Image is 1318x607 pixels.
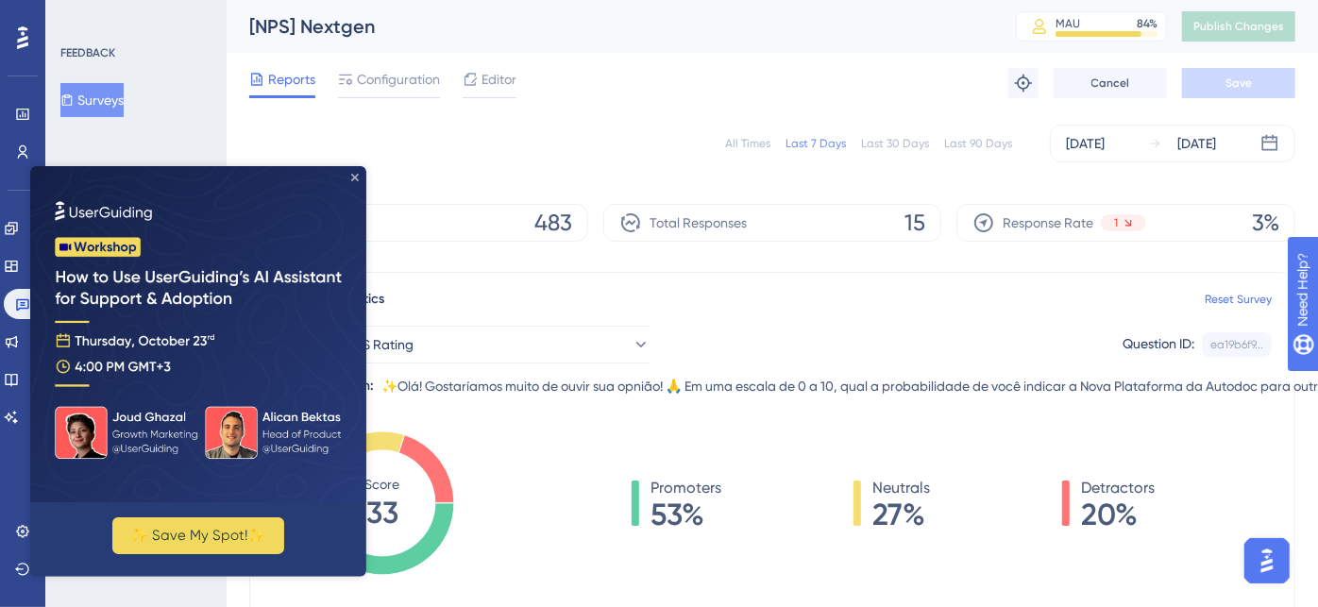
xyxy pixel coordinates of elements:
[1177,132,1216,155] div: [DATE]
[1182,68,1295,98] button: Save
[1193,19,1284,34] span: Publish Changes
[268,68,315,91] span: Reports
[786,136,846,151] div: Last 7 Days
[249,13,969,40] div: [NPS] Nextgen
[872,499,930,530] span: 27%
[482,68,516,91] span: Editor
[725,136,770,151] div: All Times
[366,495,398,531] tspan: 33
[1081,499,1155,530] span: 20%
[1081,477,1155,499] span: Detractors
[1066,132,1105,155] div: [DATE]
[321,8,329,15] div: Close Preview
[1210,337,1263,352] div: ea19b6f9...
[1091,76,1130,91] span: Cancel
[60,45,115,60] div: FEEDBACK
[60,83,124,117] button: Surveys
[1205,292,1272,307] a: Reset Survey
[861,136,929,151] div: Last 30 Days
[1123,332,1194,357] div: Question ID:
[357,68,440,91] span: Configuration
[1054,68,1167,98] button: Cancel
[534,208,572,238] span: 483
[872,477,930,499] span: Neutrals
[1114,215,1118,230] span: 1
[82,351,254,388] button: ✨ Save My Spot!✨
[365,477,400,492] tspan: Score
[1137,16,1157,31] div: 84 %
[651,477,721,499] span: Promoters
[1239,532,1295,589] iframe: UserGuiding AI Assistant Launcher
[651,499,721,530] span: 53%
[650,211,747,234] span: Total Responses
[1252,208,1279,238] span: 3%
[273,326,651,363] button: Question 1 - NPS Rating
[1003,211,1093,234] span: Response Rate
[44,5,118,27] span: Need Help?
[944,136,1012,151] div: Last 90 Days
[904,208,925,238] span: 15
[1225,76,1252,91] span: Save
[1056,16,1080,31] div: MAU
[1182,11,1295,42] button: Publish Changes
